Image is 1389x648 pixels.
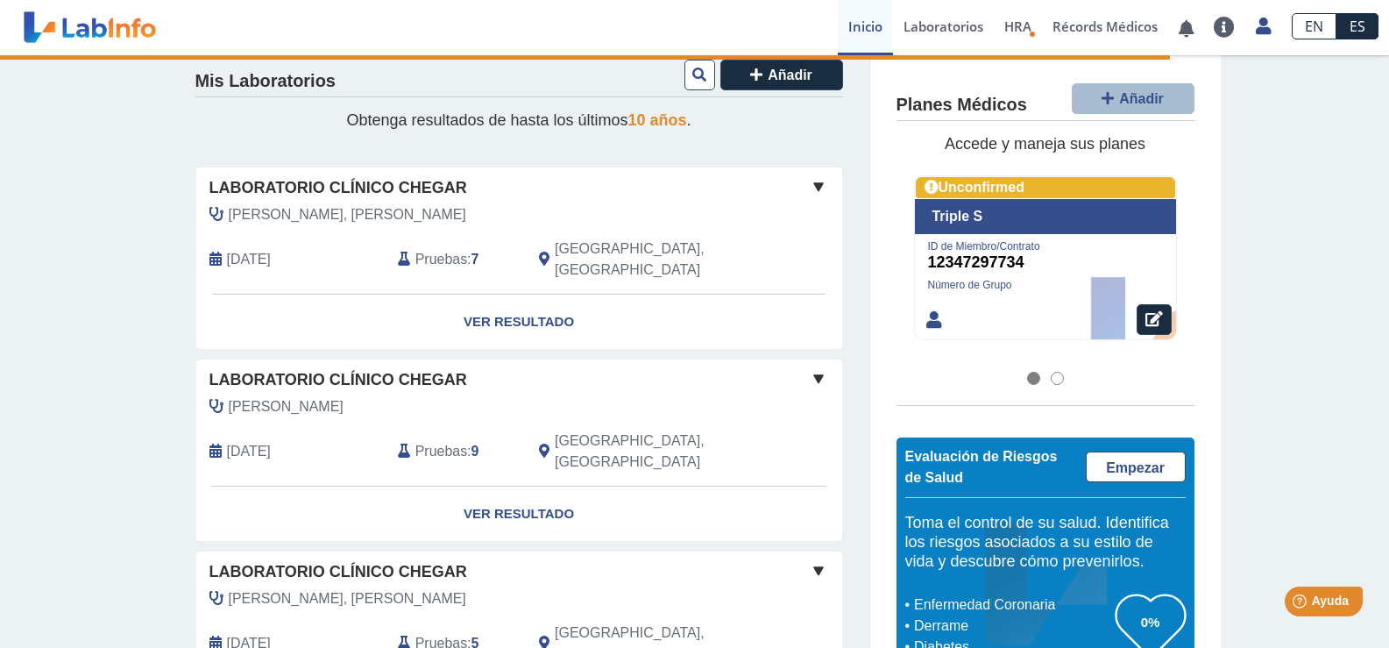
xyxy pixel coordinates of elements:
li: Derrame [910,616,1116,637]
a: ES [1336,13,1378,39]
span: Correa Jusino, Francisco [229,396,344,417]
div: : [385,239,526,281]
span: 2025-08-06 [227,249,271,270]
h5: Toma el control de su salud. Identifica los riesgos asociados a su estilo de vida y descubre cómo... [905,515,1186,572]
iframe: Help widget launcher [1233,580,1370,629]
span: Empezar [1106,460,1165,475]
span: Laboratorio Clínico Chegar [209,368,467,392]
li: Enfermedad Coronaria [910,595,1116,616]
button: Añadir [1072,83,1194,114]
b: 9 [471,444,479,459]
span: Laboratorio Clínico Chegar [209,176,467,200]
span: Rivera Santana, Nadyeschka [229,204,466,225]
span: Añadir [1119,91,1164,106]
span: Accede y maneja sus planes [945,136,1145,153]
span: Rivera Santana, Nadyeschka [229,588,466,609]
a: Ver Resultado [196,487,842,542]
h4: Mis Laboratorios [195,71,336,92]
h4: Planes Médicos [896,96,1027,117]
span: Pruebas [415,249,467,270]
span: 10 años [628,111,687,129]
b: 7 [471,252,479,267]
span: Rio Grande, PR [555,239,748,281]
div: : [385,431,526,473]
a: Ver Resultado [196,295,842,350]
span: HRA [1004,18,1031,35]
a: Empezar [1086,452,1186,482]
h3: 0% [1116,611,1186,633]
span: Laboratorio Clínico Chegar [209,560,467,584]
span: Rio Grande, PR [555,431,748,473]
span: 2025-06-28 [227,441,271,462]
span: Evaluación de Riesgos de Salud [905,449,1058,485]
button: Añadir [720,60,843,90]
span: Pruebas [415,441,467,462]
span: Obtenga resultados de hasta los últimos . [346,111,691,129]
span: Añadir [768,68,812,82]
a: EN [1292,13,1336,39]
